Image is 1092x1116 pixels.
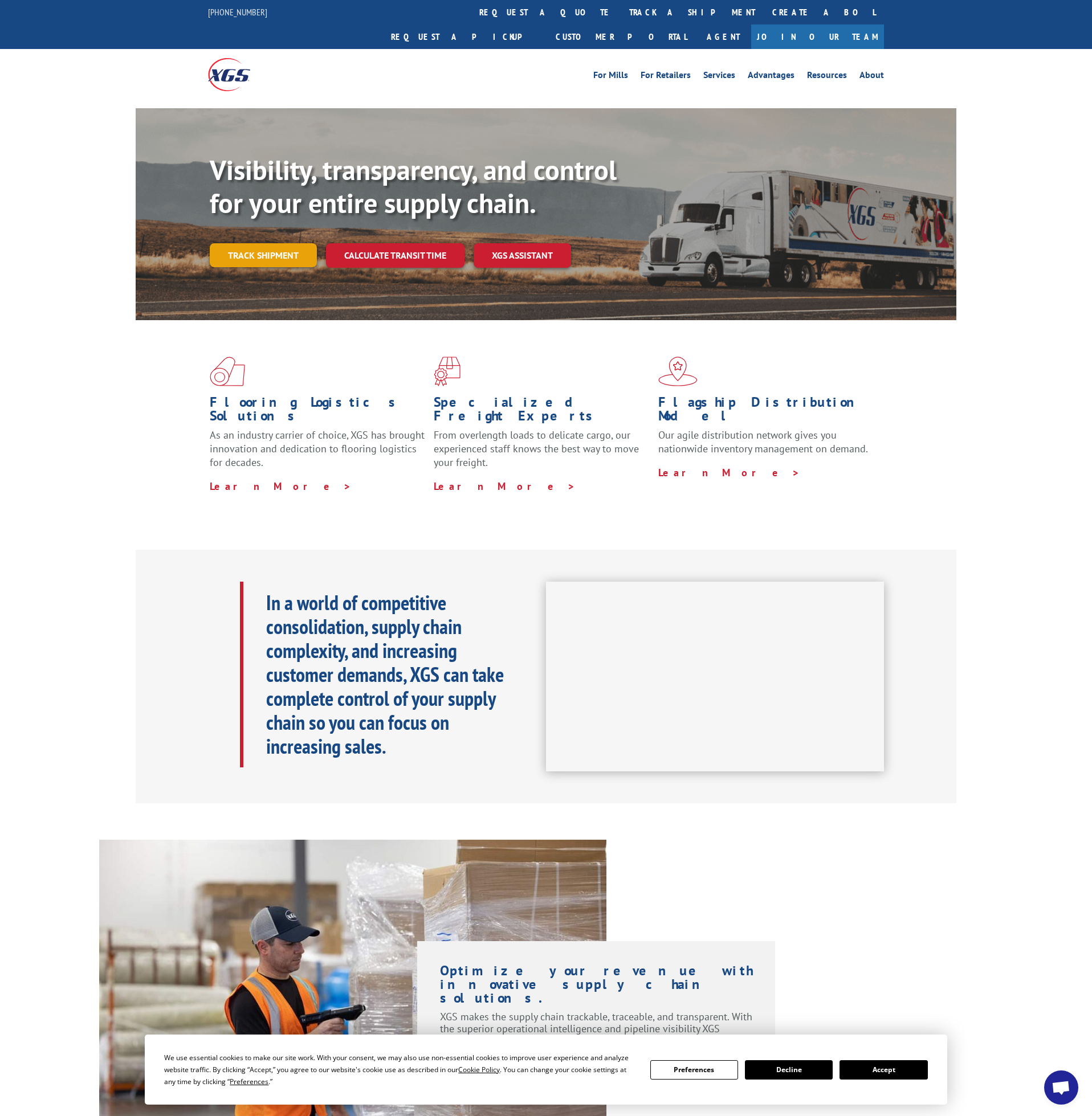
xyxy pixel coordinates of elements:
[474,243,571,268] a: XGS ASSISTANT
[658,357,698,386] img: xgs-icon-flagship-distribution-model-red
[745,1060,833,1080] button: Decline
[208,6,267,18] a: [PHONE_NUMBER]
[593,71,628,83] a: For Mills
[859,71,884,83] a: About
[210,243,317,267] a: Track shipment
[641,71,691,83] a: For Retailers
[658,428,868,455] span: Our agile distribution network gives you nationwide inventory management on demand.
[164,1052,636,1088] div: We use essential cookies to make our site work. With your consent, we may also use non-essential ...
[382,24,547,49] a: Request a pickup
[695,24,751,49] a: Agent
[434,395,649,428] h1: Specialized Freight Experts
[434,428,649,479] p: From overlength loads to delicate cargo, our experienced staff knows the best way to move your fr...
[807,71,847,83] a: Resources
[658,466,800,479] a: Learn More >
[650,1060,738,1080] button: Preferences
[230,1077,268,1086] span: Preferences
[434,480,576,493] a: Learn More >
[210,395,425,428] h1: Flooring Logistics Solutions
[266,589,504,759] b: In a world of competitive consolidation, supply chain complexity, and increasing customer demands...
[751,24,884,49] a: Join Our Team
[326,243,464,268] a: Calculate transit time
[1044,1070,1078,1105] div: Open chat
[748,71,794,83] a: Advantages
[840,1060,927,1080] button: Accept
[458,1065,500,1074] span: Cookie Policy
[210,357,245,386] img: xgs-icon-total-supply-chain-intelligence-red
[440,964,753,1011] h1: Optimize your revenue with innovative supply chain solutions.
[145,1035,947,1105] div: Cookie Consent Prompt
[210,428,425,469] span: As an industry carrier of choice, XGS has brought innovation and dedication to flooring logistics...
[703,71,735,83] a: Services
[210,152,617,220] b: Visibility, transparency, and control for your entire supply chain.
[547,24,695,49] a: Customer Portal
[546,582,884,772] iframe: XGS Logistics Solutions
[434,357,461,386] img: xgs-icon-focused-on-flooring-red
[440,1011,753,1069] p: XGS makes the supply chain trackable, traceable, and transparent. With the superior operational i...
[210,480,352,493] a: Learn More >
[658,395,874,428] h1: Flagship Distribution Model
